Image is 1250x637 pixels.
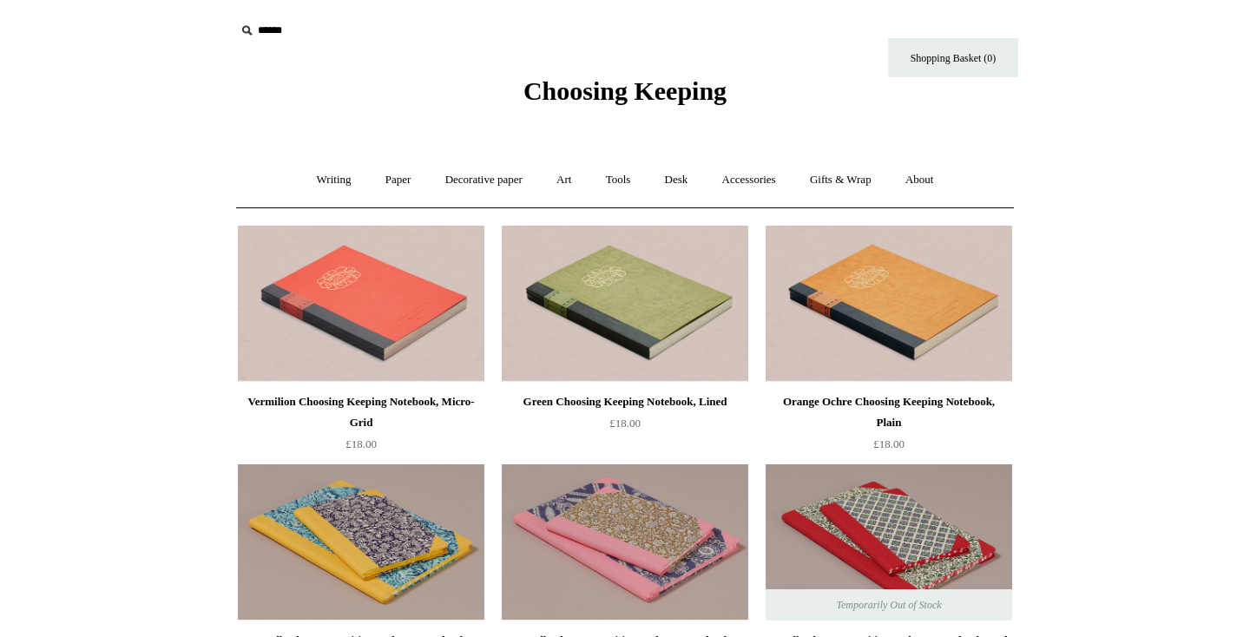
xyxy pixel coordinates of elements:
a: Orange Ochre Choosing Keeping Notebook, Plain £18.00 [766,391,1012,463]
a: Gifts & Wrap [794,157,887,203]
img: Green Choosing Keeping Notebook, Lined [502,226,748,382]
a: Shopping Basket (0) [888,38,1018,77]
div: Green Choosing Keeping Notebook, Lined [506,391,744,412]
span: £18.00 [345,437,377,450]
a: Desk [649,157,704,203]
a: Accessories [707,157,792,203]
span: £18.00 [609,417,641,430]
a: Choosing Keeping [523,90,727,102]
a: Hardback "Composition Ledger" Notebook, Bright Yellow Spine Hardback "Composition Ledger" Noteboo... [238,464,484,621]
a: About [890,157,950,203]
div: Orange Ochre Choosing Keeping Notebook, Plain [770,391,1008,433]
img: Orange Ochre Choosing Keeping Notebook, Plain [766,226,1012,382]
img: Vermilion Choosing Keeping Notebook, Micro-Grid [238,226,484,382]
a: Vermilion Choosing Keeping Notebook, Micro-Grid Vermilion Choosing Keeping Notebook, Micro-Grid [238,226,484,382]
a: Green Choosing Keeping Notebook, Lined Green Choosing Keeping Notebook, Lined [502,226,748,382]
a: Vermilion Choosing Keeping Notebook, Micro-Grid £18.00 [238,391,484,463]
a: Tools [590,157,647,203]
div: Vermilion Choosing Keeping Notebook, Micro-Grid [242,391,480,433]
a: Hardback "Composition Ledger" Notebook, Baby Pink Spine Hardback "Composition Ledger" Notebook, B... [502,464,748,621]
a: Hardback "Composition Ledger" Notebook, Red Spine Hardback "Composition Ledger" Notebook, Red Spi... [766,464,1012,621]
img: Hardback "Composition Ledger" Notebook, Red Spine [766,464,1012,621]
img: Hardback "Composition Ledger" Notebook, Bright Yellow Spine [238,464,484,621]
span: Temporarily Out of Stock [819,589,958,621]
a: Writing [301,157,367,203]
a: Art [541,157,587,203]
span: Choosing Keeping [523,76,727,105]
img: Hardback "Composition Ledger" Notebook, Baby Pink Spine [502,464,748,621]
a: Orange Ochre Choosing Keeping Notebook, Plain Orange Ochre Choosing Keeping Notebook, Plain [766,226,1012,382]
a: Paper [370,157,427,203]
a: Green Choosing Keeping Notebook, Lined £18.00 [502,391,748,463]
span: £18.00 [873,437,905,450]
a: Decorative paper [430,157,538,203]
